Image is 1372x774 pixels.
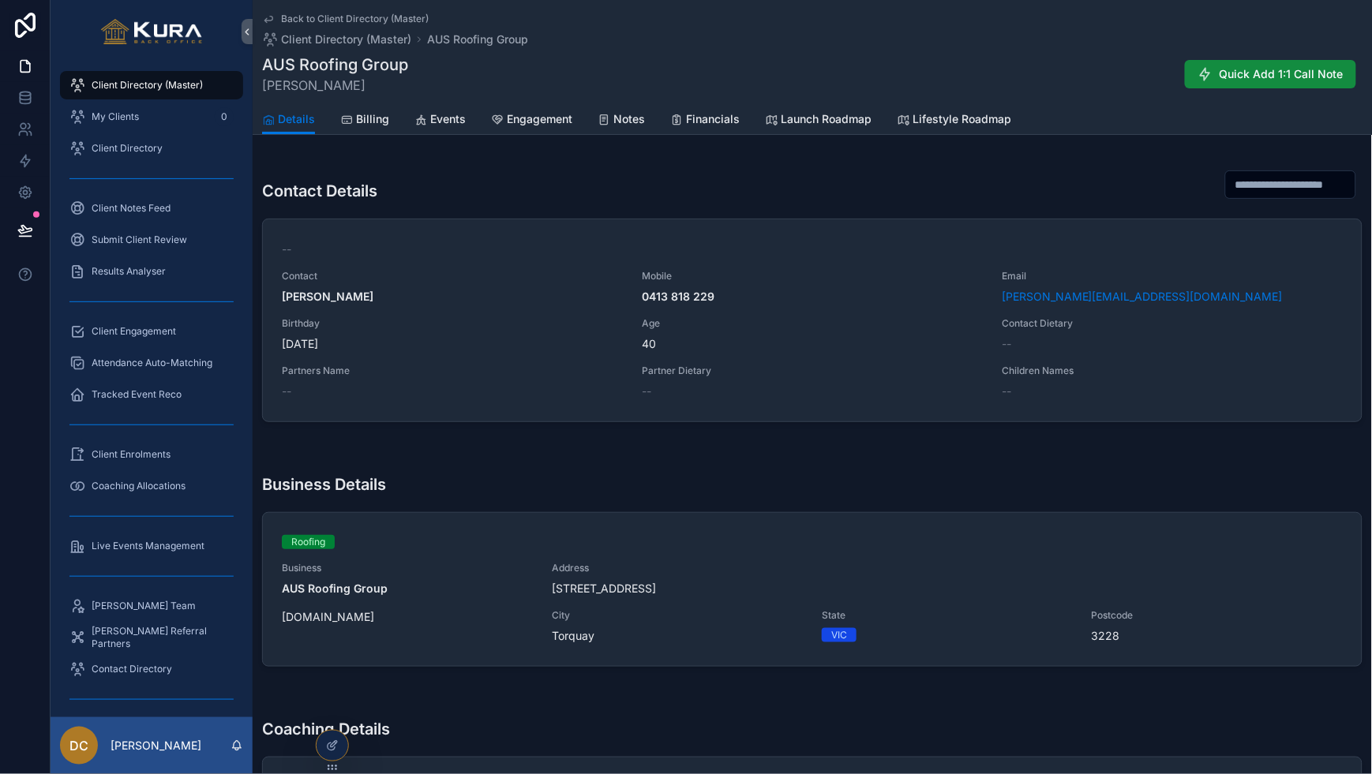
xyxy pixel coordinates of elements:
[340,105,389,136] a: Billing
[92,357,212,369] span: Attendance Auto-Matching
[60,532,243,560] a: Live Events Management
[92,234,187,246] span: Submit Client Review
[60,623,243,652] a: [PERSON_NAME] Referral Partners
[282,270,623,282] span: Contact
[765,105,872,136] a: Launch Roadmap
[1002,289,1283,305] a: [PERSON_NAME][EMAIL_ADDRESS][DOMAIN_NAME]
[262,13,429,25] a: Back to Client Directory (Master)
[262,717,390,741] h3: Coaching Details
[281,32,411,47] span: Client Directory (Master)
[60,257,243,286] a: Results Analyser
[262,179,377,203] h3: Contact Details
[282,581,388,595] strong: AUS Roofing Group
[111,738,201,753] p: [PERSON_NAME]
[670,105,740,136] a: Financials
[1002,270,1343,282] span: Email
[60,349,243,377] a: Attendance Auto-Matching
[92,625,227,650] span: [PERSON_NAME] Referral Partners
[642,365,983,377] span: Partner Dietary
[92,540,204,552] span: Live Events Management
[92,79,203,92] span: Client Directory (Master)
[278,111,315,127] span: Details
[282,336,623,352] span: [DATE]
[822,609,1073,622] span: State
[92,142,163,155] span: Client Directory
[60,71,243,99] a: Client Directory (Master)
[282,609,533,625] span: [DOMAIN_NAME]
[897,105,1011,136] a: Lifestyle Roadmap
[552,628,803,644] span: Torquay
[60,440,243,469] a: Client Enrolments
[1185,60,1356,88] button: Quick Add 1:1 Call Note
[262,105,315,135] a: Details
[51,63,253,717] div: scrollable content
[1002,365,1343,377] span: Children Names
[92,663,172,675] span: Contact Directory
[781,111,872,127] span: Launch Roadmap
[60,317,243,346] a: Client Engagement
[92,202,171,215] span: Client Notes Feed
[60,655,243,683] a: Contact Directory
[913,111,1011,127] span: Lifestyle Roadmap
[491,105,572,136] a: Engagement
[263,219,1362,421] a: --Contact[PERSON_NAME]Mobile0413 818 229Email[PERSON_NAME][EMAIL_ADDRESS][DOMAIN_NAME]Birthday[DA...
[60,103,243,131] a: My Clients0
[60,226,243,254] a: Submit Client Review
[642,336,983,352] span: 40
[262,76,408,95] span: [PERSON_NAME]
[282,562,533,574] span: Business
[1220,66,1344,82] span: Quick Add 1:1 Call Note
[262,54,408,76] h1: AUS Roofing Group
[430,111,466,127] span: Events
[60,380,243,409] a: Tracked Event Reco
[60,472,243,500] a: Coaching Allocations
[282,317,623,330] span: Birthday
[414,105,466,136] a: Events
[282,365,623,377] span: Partners Name
[642,290,714,303] strong: 0413 818 229
[101,19,203,44] img: App logo
[92,448,171,461] span: Client Enrolments
[1002,383,1011,399] span: --
[60,134,243,163] a: Client Directory
[1092,628,1343,644] span: 3228
[1092,609,1343,622] span: Postcode
[92,388,182,401] span: Tracked Event Reco
[92,480,186,492] span: Coaching Allocations
[69,736,88,755] span: DC
[291,535,325,549] div: Roofing
[281,13,429,25] span: Back to Client Directory (Master)
[92,110,139,123] span: My Clients
[262,32,411,47] a: Client Directory (Master)
[282,383,291,399] span: --
[60,592,243,620] a: [PERSON_NAME] Team
[507,111,572,127] span: Engagement
[262,473,386,496] h3: Business Details
[598,105,645,136] a: Notes
[552,609,803,622] span: City
[427,32,528,47] a: AUS Roofing Group
[642,270,983,282] span: Mobile
[831,628,847,642] div: VIC
[60,194,243,222] a: Client Notes Feed
[642,317,983,330] span: Age
[356,111,389,127] span: Billing
[92,600,196,612] span: [PERSON_NAME] Team
[282,241,291,257] span: --
[215,107,234,126] div: 0
[282,290,373,303] strong: [PERSON_NAME]
[613,111,645,127] span: Notes
[642,383,651,399] span: --
[552,562,1253,574] span: Address
[1002,336,1011,352] span: --
[92,265,166,278] span: Results Analyser
[686,111,740,127] span: Financials
[92,325,176,338] span: Client Engagement
[552,581,1253,596] span: [STREET_ADDRESS]
[1002,317,1253,330] span: Contact Dietary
